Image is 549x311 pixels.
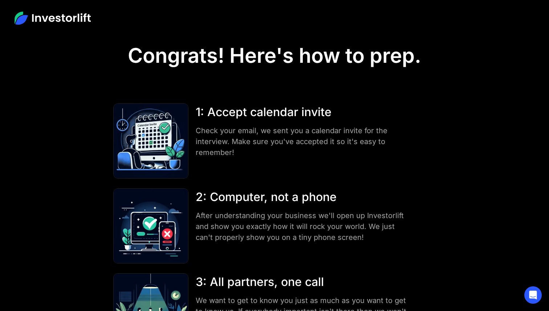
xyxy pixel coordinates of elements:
h1: Congrats! Here's how to prep. [128,44,421,68]
div: 2: Computer, not a phone [196,188,411,206]
div: 3: All partners, one call [196,273,411,291]
div: Open Intercom Messenger [524,286,542,304]
div: 1: Accept calendar invite [196,103,411,121]
div: After understanding your business we'll open up Investorlift and show you exactly how it will roc... [196,210,411,243]
div: Check your email, we sent you a calendar invite for the interview. Make sure you've accepted it s... [196,125,411,158]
